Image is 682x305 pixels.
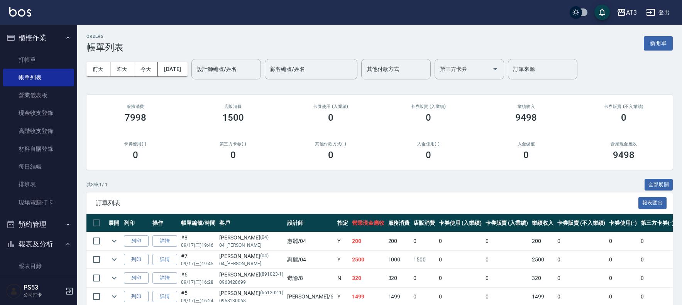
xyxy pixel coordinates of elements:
[613,150,635,160] h3: 9498
[107,214,122,232] th: 展開
[530,232,555,250] td: 200
[645,179,673,191] button: 全部展開
[335,269,350,287] td: N
[219,252,283,260] div: [PERSON_NAME]
[108,254,120,265] button: expand row
[3,51,74,69] a: 打帳單
[108,235,120,247] button: expand row
[515,112,537,123] h3: 9498
[3,69,74,86] a: 帳單列表
[644,39,673,47] a: 新開單
[285,269,335,287] td: 岢諭 /8
[86,62,110,76] button: 前天
[3,104,74,122] a: 現金收支登錄
[6,283,22,299] img: Person
[152,254,177,266] a: 詳情
[158,62,187,76] button: [DATE]
[621,112,626,123] h3: 0
[639,232,676,250] td: 0
[555,269,607,287] td: 0
[411,269,437,287] td: 0
[437,269,484,287] td: 0
[3,194,74,211] a: 現場電腦打卡
[96,142,175,147] h2: 卡券使用(-)
[260,252,269,260] p: (04)
[219,279,283,286] p: 0968428699
[489,63,501,75] button: Open
[133,150,138,160] h3: 0
[426,150,431,160] h3: 0
[555,251,607,269] td: 0
[3,86,74,104] a: 營業儀表板
[411,214,437,232] th: 店販消費
[607,232,639,250] td: 0
[639,251,676,269] td: 0
[638,197,667,209] button: 報表匯出
[219,234,283,242] div: [PERSON_NAME]
[555,232,607,250] td: 0
[555,214,607,232] th: 卡券販賣 (不入業績)
[3,175,74,193] a: 排班表
[607,251,639,269] td: 0
[181,297,215,304] p: 09/17 (三) 16:24
[124,291,149,303] button: 列印
[260,234,269,242] p: (04)
[24,284,63,292] h5: PS53
[86,181,108,188] p: 共 8 筆, 1 / 1
[484,232,530,250] td: 0
[411,251,437,269] td: 1500
[151,214,179,232] th: 操作
[386,232,412,250] td: 200
[386,251,412,269] td: 1000
[179,232,217,250] td: #8
[411,232,437,250] td: 0
[86,34,124,39] h2: ORDERS
[386,269,412,287] td: 320
[484,251,530,269] td: 0
[152,272,177,284] a: 詳情
[219,297,283,304] p: 0958130068
[9,7,31,17] img: Logo
[3,275,74,293] a: 店家日報表
[181,279,215,286] p: 09/17 (三) 16:28
[3,28,74,48] button: 櫃檯作業
[644,36,673,51] button: 新開單
[437,251,484,269] td: 0
[389,104,468,109] h2: 卡券販賣 (入業績)
[3,234,74,254] button: 報表及分析
[484,269,530,287] td: 0
[3,214,74,234] button: 預約管理
[335,214,350,232] th: 指定
[3,257,74,275] a: 報表目錄
[179,269,217,287] td: #6
[291,104,370,109] h2: 卡券使用 (入業績)
[639,214,676,232] th: 第三方卡券(-)
[108,272,120,284] button: expand row
[389,142,468,147] h2: 入金使用(-)
[217,214,285,232] th: 客戶
[181,242,215,249] p: 09/17 (三) 19:46
[530,214,555,232] th: 業績收入
[108,291,120,302] button: expand row
[285,214,335,232] th: 設計師
[350,214,386,232] th: 營業現金應收
[487,104,566,109] h2: 業績收入
[124,272,149,284] button: 列印
[124,254,149,266] button: 列印
[96,199,638,207] span: 訂單列表
[328,150,333,160] h3: 0
[122,214,151,232] th: 列印
[134,62,158,76] button: 今天
[179,214,217,232] th: 帳單編號/時間
[193,104,272,109] h2: 店販消費
[222,112,244,123] h3: 1500
[639,269,676,287] td: 0
[179,251,217,269] td: #7
[110,62,134,76] button: 昨天
[594,5,610,20] button: save
[152,235,177,247] a: 詳情
[291,142,370,147] h2: 其他付款方式(-)
[260,271,283,279] p: (891023-1)
[426,112,431,123] h3: 0
[487,142,566,147] h2: 入金儲值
